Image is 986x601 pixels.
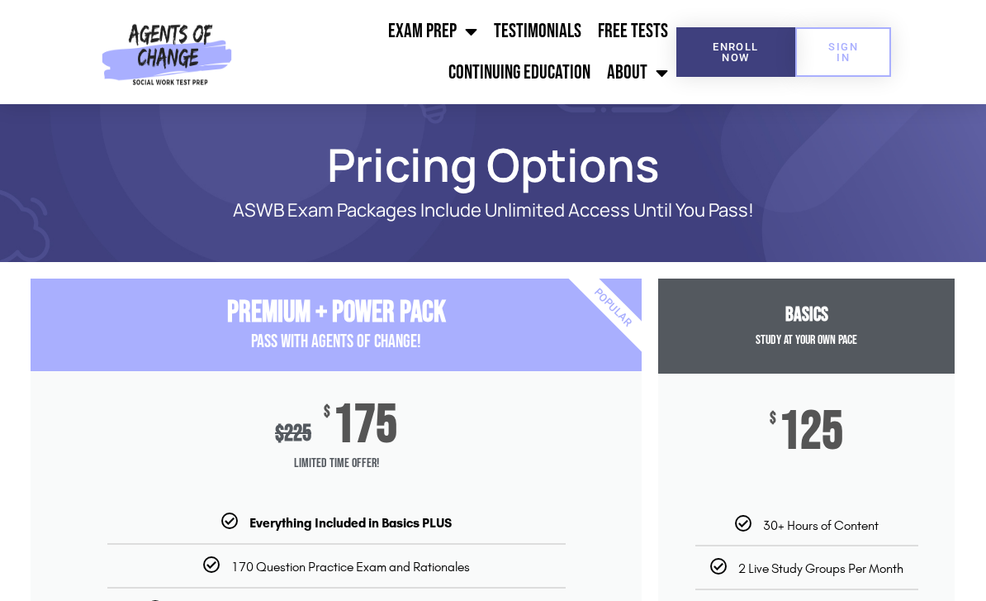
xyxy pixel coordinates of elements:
a: Free Tests [590,11,676,52]
span: PASS with AGENTS OF CHANGE! [251,331,421,353]
a: Continuing Education [440,52,599,93]
a: Enroll Now [676,27,796,77]
a: Testimonials [486,11,590,52]
span: Study at your Own Pace [756,332,857,348]
span: 2 Live Study Groups Per Month [738,560,903,576]
h1: Pricing Options [41,145,945,184]
a: SIGN IN [795,27,891,77]
div: Popular [518,212,709,403]
span: 170 Question Practice Exam and Rationales [231,559,470,575]
b: Everything Included in Basics PLUS [249,515,452,531]
p: ASWB Exam Packages Include Unlimited Access Until You Pass! [107,200,879,221]
span: 175 [333,404,397,447]
span: Limited Time Offer! [31,447,642,480]
span: $ [770,411,776,427]
span: 125 [779,411,843,454]
nav: Menu [239,11,676,93]
span: SIGN IN [822,41,865,63]
a: About [599,52,676,93]
span: Enroll Now [703,41,770,63]
span: $ [275,420,284,447]
div: 225 [275,420,311,447]
h3: Basics [658,303,955,327]
span: $ [324,404,330,421]
span: 30+ Hours of Content [763,518,879,533]
h3: Premium + Power Pack [31,295,642,331]
a: Exam Prep [380,11,486,52]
